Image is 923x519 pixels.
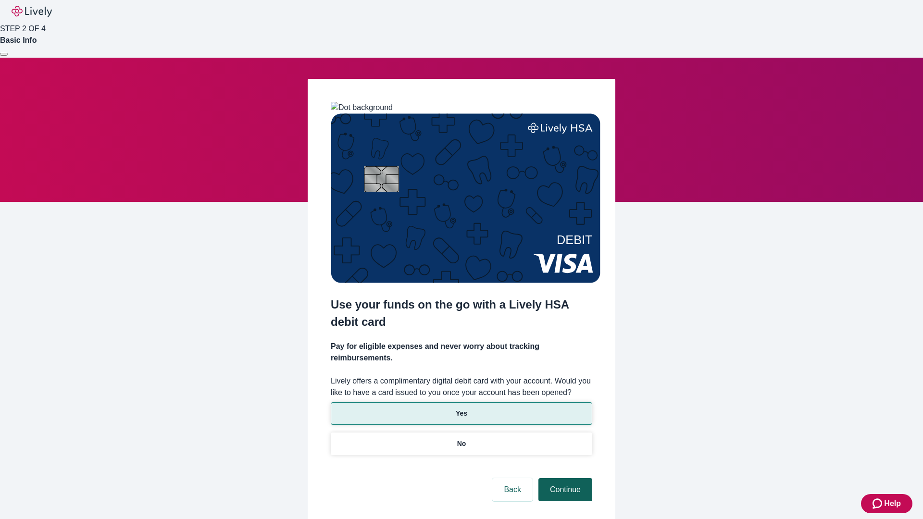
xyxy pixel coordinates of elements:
[331,296,592,331] h2: Use your funds on the go with a Lively HSA debit card
[331,375,592,398] label: Lively offers a complimentary digital debit card with your account. Would you like to have a card...
[861,494,912,513] button: Zendesk support iconHelp
[457,439,466,449] p: No
[492,478,533,501] button: Back
[873,498,884,509] svg: Zendesk support icon
[456,408,467,419] p: Yes
[331,102,393,113] img: Dot background
[12,6,52,17] img: Lively
[538,478,592,501] button: Continue
[331,432,592,455] button: No
[884,498,901,509] span: Help
[331,341,592,364] h4: Pay for eligible expenses and never worry about tracking reimbursements.
[331,402,592,425] button: Yes
[331,113,600,283] img: Debit card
